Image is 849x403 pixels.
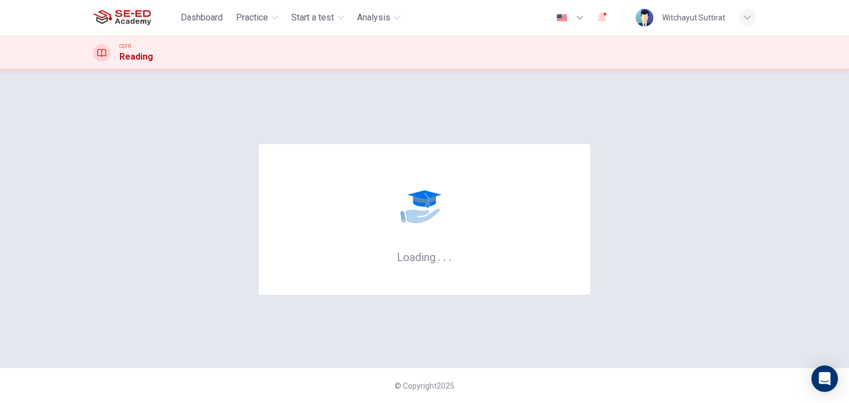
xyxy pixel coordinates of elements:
[395,381,454,390] span: © Copyright 2025
[357,11,390,24] span: Analysis
[555,14,569,22] img: en
[443,247,447,265] h6: .
[437,247,441,265] h6: .
[287,8,348,28] button: Start a test
[176,8,227,28] button: Dashboard
[119,43,131,50] span: CEFR
[181,11,223,24] span: Dashboard
[291,11,334,24] span: Start a test
[236,11,268,24] span: Practice
[397,250,452,264] h6: Loading
[93,7,176,29] a: SE-ED Academy logo
[119,50,153,63] h1: Reading
[232,8,282,28] button: Practice
[636,9,653,26] img: Profile picture
[93,7,151,29] img: SE-ED Academy logo
[353,8,405,28] button: Analysis
[448,247,452,265] h6: .
[811,365,838,392] div: Open Intercom Messenger
[662,11,725,24] div: Witchayut Suttirat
